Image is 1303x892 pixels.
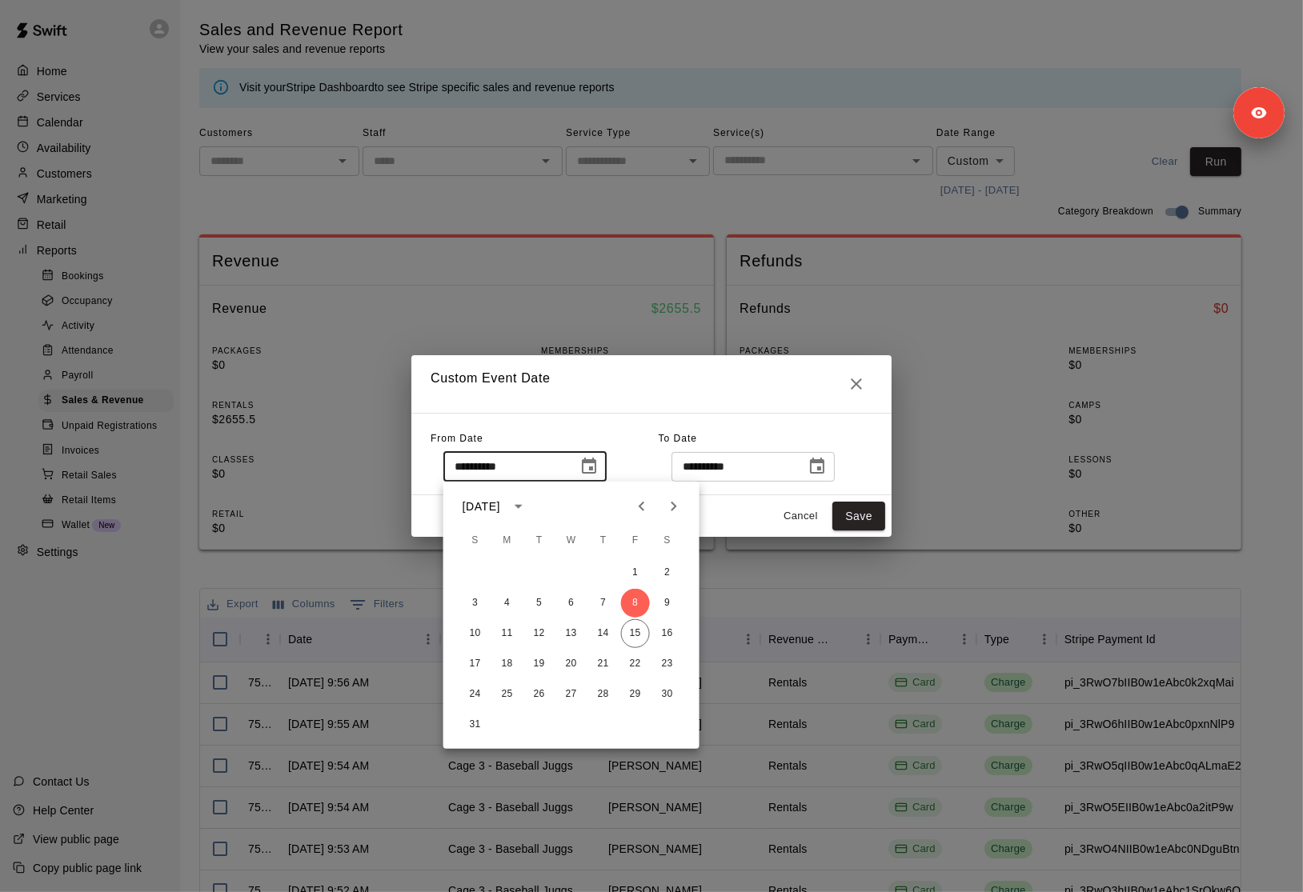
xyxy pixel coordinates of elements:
[573,450,605,482] button: Choose date, selected date is Aug 8, 2025
[461,525,490,557] span: Sunday
[557,619,586,648] button: 13
[653,558,682,587] button: 2
[653,650,682,678] button: 23
[493,589,522,618] button: 4
[653,680,682,709] button: 30
[431,433,483,444] span: From Date
[775,504,826,529] button: Cancel
[525,650,554,678] button: 19
[626,490,658,522] button: Previous month
[557,680,586,709] button: 27
[525,589,554,618] button: 5
[525,525,554,557] span: Tuesday
[653,619,682,648] button: 16
[659,433,697,444] span: To Date
[493,619,522,648] button: 11
[525,619,554,648] button: 12
[525,680,554,709] button: 26
[411,355,892,413] h2: Custom Event Date
[840,368,872,400] button: Close
[621,525,650,557] span: Friday
[653,525,682,557] span: Saturday
[653,589,682,618] button: 9
[589,650,618,678] button: 21
[589,680,618,709] button: 28
[589,619,618,648] button: 14
[832,502,885,531] button: Save
[461,619,490,648] button: 10
[589,525,618,557] span: Thursday
[621,650,650,678] button: 22
[493,680,522,709] button: 25
[621,680,650,709] button: 29
[463,498,500,514] div: [DATE]
[621,619,650,648] button: 15
[461,650,490,678] button: 17
[557,650,586,678] button: 20
[621,589,650,618] button: 8
[461,680,490,709] button: 24
[589,589,618,618] button: 7
[493,525,522,557] span: Monday
[461,710,490,739] button: 31
[658,490,690,522] button: Next month
[557,525,586,557] span: Wednesday
[557,589,586,618] button: 6
[505,493,532,520] button: calendar view is open, switch to year view
[621,558,650,587] button: 1
[801,450,833,482] button: Choose date, selected date is Aug 15, 2025
[461,589,490,618] button: 3
[493,650,522,678] button: 18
